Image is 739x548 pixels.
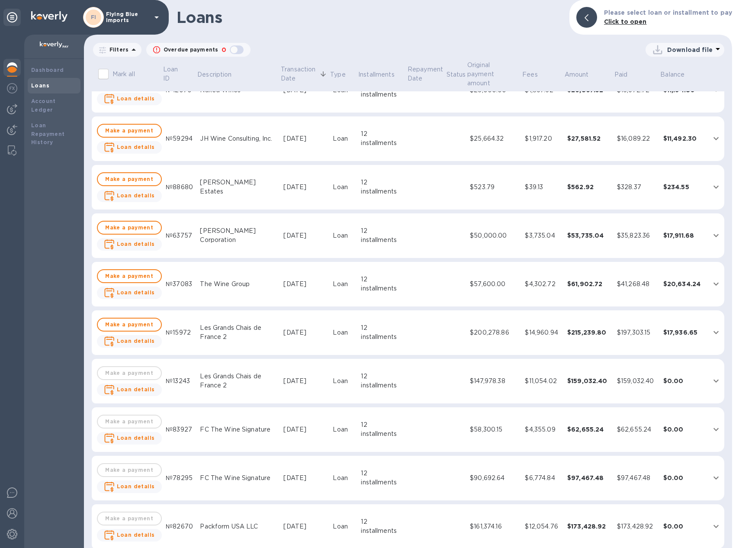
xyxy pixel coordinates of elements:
button: expand row [710,374,723,387]
button: expand row [710,132,723,145]
p: Fees [522,70,538,79]
button: Overdue payments0 [146,43,251,57]
div: $16,089.22 [617,134,656,143]
h1: Loans [177,8,562,26]
div: Loan [333,231,354,240]
div: $14,960.94 [525,328,560,337]
button: expand row [710,471,723,484]
div: $12,054.76 [525,522,560,531]
b: Loan details [117,338,155,344]
div: №63757 [166,231,193,240]
p: Balance [660,70,684,79]
button: Make a payment [97,124,162,138]
p: Loan ID [163,65,185,83]
div: $97,467.48 [617,474,656,483]
div: [DATE] [283,425,326,434]
div: $0.00 [663,474,706,482]
img: Foreign exchange [7,83,17,93]
div: 12 installments [361,129,403,148]
button: expand row [710,326,723,339]
div: $50,000.00 [470,231,518,240]
div: $4,302.72 [525,280,560,289]
span: Installments [358,70,406,79]
span: Original payment amount [467,61,521,88]
button: Loan details [97,190,162,202]
div: $41,268.48 [617,280,656,289]
button: Loan details [97,529,162,542]
span: Make a payment [105,222,154,233]
button: Loan details [97,93,162,105]
div: №37083 [166,280,193,289]
div: $328.37 [617,183,656,192]
b: Loan Repayment History [31,122,65,146]
span: Loan ID [163,65,196,83]
b: Loan details [117,144,155,150]
b: Loan details [117,95,155,102]
button: Make a payment [97,318,162,332]
p: Overdue payments [164,46,218,54]
div: $173,428.92 [567,522,610,531]
div: [DATE] [283,134,326,143]
div: $1,917.20 [525,134,560,143]
b: Dashboard [31,67,64,73]
p: Download file [667,45,713,54]
b: Loan details [117,241,155,247]
div: $62,655.24 [567,425,610,434]
div: 12 installments [361,323,403,342]
div: 12 installments [361,372,403,390]
button: expand row [710,181,723,193]
div: 12 installments [361,420,403,438]
p: Amount [565,70,589,79]
div: $11,054.02 [525,377,560,386]
span: Status [447,70,466,79]
div: $27,581.52 [567,134,610,143]
div: №83927 [166,425,193,434]
div: JH Wine Consulting, Inc. [200,134,276,143]
div: $39.13 [525,183,560,192]
div: $62,655.24 [617,425,656,434]
div: $562.92 [567,183,610,191]
b: Click to open [604,18,647,25]
button: Loan details [97,238,162,251]
p: Flying Blue Imports [106,11,149,23]
button: Make a payment [97,221,162,235]
p: Mark all [112,70,135,79]
div: 12 installments [361,178,403,196]
div: $159,032.40 [617,377,656,386]
div: $90,692.64 [470,474,518,483]
span: Make a payment [105,271,154,281]
div: №59294 [166,134,193,143]
div: $173,428.92 [617,522,656,531]
button: Make a payment [97,269,162,283]
span: Description [197,70,243,79]
div: $58,300.15 [470,425,518,434]
div: Loan [333,377,354,386]
span: Balance [660,70,696,79]
div: $11,492.30 [663,134,706,143]
span: Make a payment [105,126,154,136]
b: FI [91,14,96,20]
button: Loan details [97,432,162,445]
div: 12 installments [361,469,403,487]
div: №15972 [166,328,193,337]
b: Account Ledger [31,98,56,113]
div: FC The Wine Signature [200,474,276,483]
div: $20,634.24 [663,280,706,288]
div: 12 installments [361,517,403,535]
button: expand row [710,229,723,242]
div: Loan [333,134,354,143]
span: Repayment Date [408,65,445,83]
div: $234.55 [663,183,706,191]
div: $17,936.65 [663,328,706,337]
span: Type [330,70,357,79]
div: $0.00 [663,522,706,531]
div: [DATE] [283,183,326,192]
div: $57,600.00 [470,280,518,289]
div: Loan [333,280,354,289]
div: $6,774.84 [525,474,560,483]
div: $147,978.38 [470,377,518,386]
div: $97,467.48 [567,474,610,482]
div: $0.00 [663,377,706,385]
b: Loan details [117,532,155,538]
div: $200,278.86 [470,328,518,337]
